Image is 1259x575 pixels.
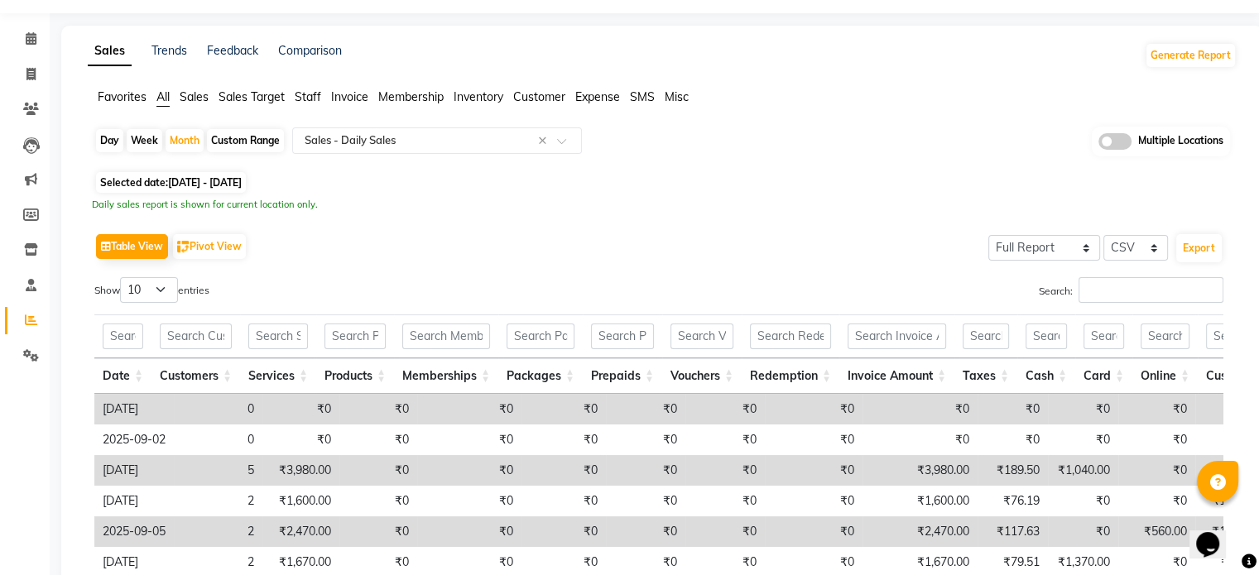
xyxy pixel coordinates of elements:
[94,394,174,424] td: [DATE]
[963,323,1009,349] input: Search Taxes
[262,455,339,486] td: ₹3,980.00
[1048,486,1118,516] td: ₹0
[606,516,685,547] td: ₹0
[394,358,498,394] th: Memberships: activate to sort column ascending
[521,424,606,455] td: ₹0
[262,486,339,516] td: ₹1,600.00
[765,516,863,547] td: ₹0
[1118,486,1195,516] td: ₹0
[507,323,574,349] input: Search Packages
[848,323,946,349] input: Search Invoice Amount
[417,455,521,486] td: ₹0
[685,455,765,486] td: ₹0
[402,323,490,349] input: Search Memberships
[606,424,685,455] td: ₹0
[685,516,765,547] td: ₹0
[96,172,246,193] span: Selected date:
[454,89,503,104] span: Inventory
[1048,394,1118,424] td: ₹0
[863,394,978,424] td: ₹0
[1079,277,1223,303] input: Search:
[1189,509,1242,558] iframe: chat widget
[1026,323,1067,349] input: Search Cash
[670,323,733,349] input: Search Vouchers
[166,129,204,152] div: Month
[278,43,342,58] a: Comparison
[978,455,1048,486] td: ₹189.50
[151,358,240,394] th: Customers: activate to sort column ascending
[1017,358,1075,394] th: Cash: activate to sort column ascending
[685,394,765,424] td: ₹0
[174,424,262,455] td: 0
[174,394,262,424] td: 0
[978,424,1048,455] td: ₹0
[94,486,174,516] td: [DATE]
[765,394,863,424] td: ₹0
[662,358,742,394] th: Vouchers: activate to sort column ascending
[1118,424,1195,455] td: ₹0
[316,358,394,394] th: Products: activate to sort column ascending
[417,424,521,455] td: ₹0
[521,455,606,486] td: ₹0
[94,277,209,303] label: Show entries
[88,36,132,66] a: Sales
[207,129,284,152] div: Custom Range
[765,486,863,516] td: ₹0
[180,89,209,104] span: Sales
[160,323,232,349] input: Search Customers
[295,89,321,104] span: Staff
[513,89,565,104] span: Customer
[1138,133,1223,150] span: Multiple Locations
[665,89,689,104] span: Misc
[94,424,174,455] td: 2025-09-02
[583,358,662,394] th: Prepaids: activate to sort column ascending
[765,455,863,486] td: ₹0
[339,516,417,547] td: ₹0
[498,358,583,394] th: Packages: activate to sort column ascending
[839,358,954,394] th: Invoice Amount: activate to sort column ascending
[1075,358,1132,394] th: Card: activate to sort column ascending
[685,424,765,455] td: ₹0
[339,424,417,455] td: ₹0
[863,516,978,547] td: ₹2,470.00
[151,43,187,58] a: Trends
[156,89,170,104] span: All
[417,516,521,547] td: ₹0
[94,516,174,547] td: 2025-09-05
[521,516,606,547] td: ₹0
[1048,424,1118,455] td: ₹0
[339,455,417,486] td: ₹0
[954,358,1017,394] th: Taxes: activate to sort column ascending
[521,486,606,516] td: ₹0
[262,394,339,424] td: ₹0
[863,424,978,455] td: ₹0
[324,323,386,349] input: Search Products
[742,358,839,394] th: Redemption: activate to sort column ascending
[606,486,685,516] td: ₹0
[168,176,242,189] span: [DATE] - [DATE]
[538,132,552,150] span: Clear all
[96,234,168,259] button: Table View
[1141,323,1189,349] input: Search Online
[96,129,123,152] div: Day
[174,486,262,516] td: 2
[173,234,246,259] button: Pivot View
[978,516,1048,547] td: ₹117.63
[606,455,685,486] td: ₹0
[127,129,162,152] div: Week
[606,394,685,424] td: ₹0
[262,516,339,547] td: ₹2,470.00
[1132,358,1198,394] th: Online: activate to sort column ascending
[521,394,606,424] td: ₹0
[750,323,831,349] input: Search Redemption
[219,89,285,104] span: Sales Target
[174,455,262,486] td: 5
[1118,516,1195,547] td: ₹560.00
[1084,323,1124,349] input: Search Card
[262,424,339,455] td: ₹0
[863,455,978,486] td: ₹3,980.00
[1118,455,1195,486] td: ₹0
[591,323,654,349] input: Search Prepaids
[240,358,316,394] th: Services: activate to sort column ascending
[1048,455,1118,486] td: ₹1,040.00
